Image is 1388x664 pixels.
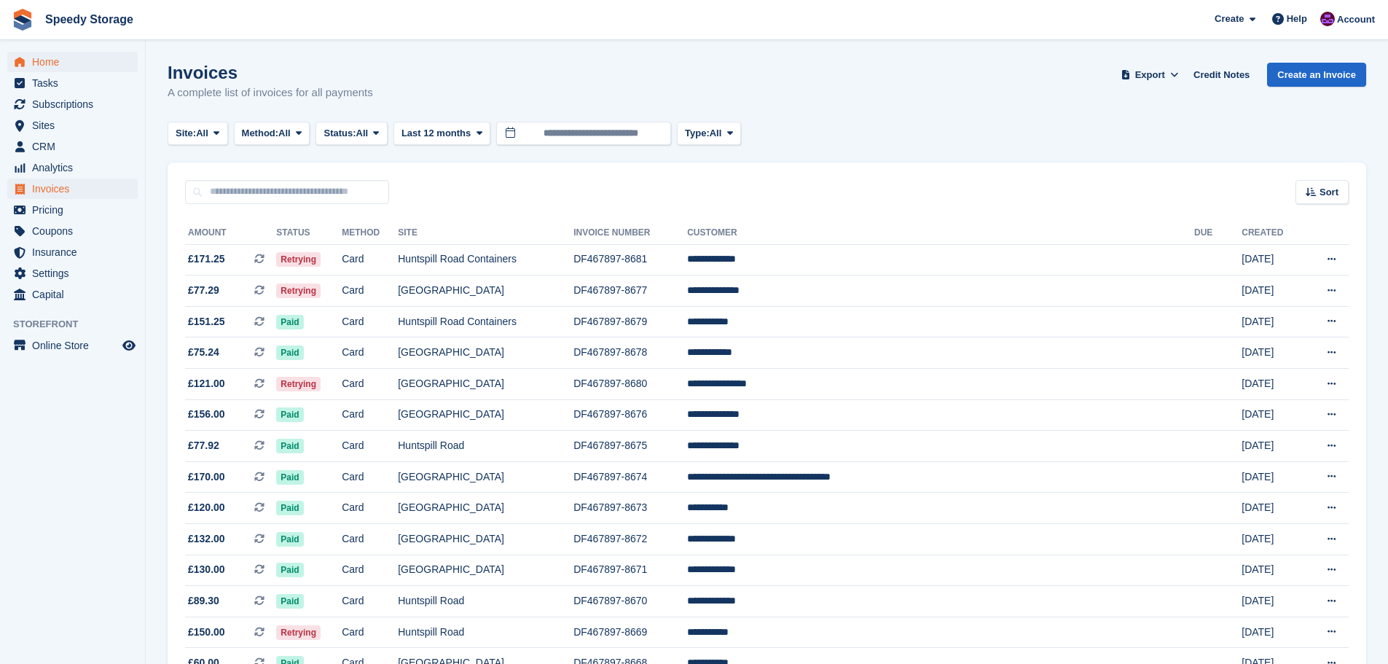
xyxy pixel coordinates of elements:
[398,276,573,307] td: [GEOGRAPHIC_DATA]
[7,263,138,284] a: menu
[1194,222,1242,245] th: Due
[1242,337,1303,369] td: [DATE]
[276,532,303,547] span: Paid
[32,200,119,220] span: Pricing
[188,469,225,485] span: £170.00
[1287,12,1307,26] span: Help
[342,524,398,555] td: Card
[573,586,687,617] td: DF467897-8670
[1118,63,1182,87] button: Export
[188,593,219,609] span: £89.30
[1215,12,1244,26] span: Create
[7,52,138,72] a: menu
[1242,461,1303,493] td: [DATE]
[1267,63,1366,87] a: Create an Invoice
[168,122,228,146] button: Site: All
[573,524,687,555] td: DF467897-8672
[342,555,398,586] td: Card
[573,222,687,245] th: Invoice Number
[1337,12,1375,27] span: Account
[32,136,119,157] span: CRM
[7,136,138,157] a: menu
[1242,431,1303,462] td: [DATE]
[188,407,225,422] span: £156.00
[32,115,119,136] span: Sites
[398,369,573,400] td: [GEOGRAPHIC_DATA]
[1242,399,1303,431] td: [DATE]
[188,531,225,547] span: £132.00
[342,617,398,648] td: Card
[188,251,225,267] span: £171.25
[32,335,119,356] span: Online Store
[342,306,398,337] td: Card
[315,122,387,146] button: Status: All
[7,115,138,136] a: menu
[7,73,138,93] a: menu
[342,399,398,431] td: Card
[398,306,573,337] td: Huntspill Road Containers
[398,617,573,648] td: Huntspill Road
[7,157,138,178] a: menu
[398,244,573,276] td: Huntspill Road Containers
[1242,222,1303,245] th: Created
[687,222,1194,245] th: Customer
[7,242,138,262] a: menu
[398,337,573,369] td: [GEOGRAPHIC_DATA]
[398,399,573,431] td: [GEOGRAPHIC_DATA]
[176,126,196,141] span: Site:
[1242,276,1303,307] td: [DATE]
[710,126,722,141] span: All
[342,276,398,307] td: Card
[276,439,303,453] span: Paid
[398,461,573,493] td: [GEOGRAPHIC_DATA]
[276,377,321,391] span: Retrying
[188,314,225,329] span: £151.25
[276,284,321,298] span: Retrying
[32,157,119,178] span: Analytics
[188,500,225,515] span: £120.00
[573,306,687,337] td: DF467897-8679
[168,63,373,82] h1: Invoices
[39,7,139,31] a: Speedy Storage
[1242,555,1303,586] td: [DATE]
[573,461,687,493] td: DF467897-8674
[685,126,710,141] span: Type:
[573,399,687,431] td: DF467897-8676
[168,85,373,101] p: A complete list of invoices for all payments
[185,222,276,245] th: Amount
[7,179,138,199] a: menu
[32,242,119,262] span: Insurance
[7,200,138,220] a: menu
[32,73,119,93] span: Tasks
[573,555,687,586] td: DF467897-8671
[573,493,687,524] td: DF467897-8673
[1242,493,1303,524] td: [DATE]
[32,94,119,114] span: Subscriptions
[276,345,303,360] span: Paid
[573,431,687,462] td: DF467897-8675
[7,284,138,305] a: menu
[398,524,573,555] td: [GEOGRAPHIC_DATA]
[188,283,219,298] span: £77.29
[276,315,303,329] span: Paid
[32,284,119,305] span: Capital
[1242,244,1303,276] td: [DATE]
[188,345,219,360] span: £75.24
[1320,12,1335,26] img: Dan Jackson
[324,126,356,141] span: Status:
[1242,306,1303,337] td: [DATE]
[1242,524,1303,555] td: [DATE]
[342,244,398,276] td: Card
[573,244,687,276] td: DF467897-8681
[1242,586,1303,617] td: [DATE]
[13,317,145,332] span: Storefront
[32,52,119,72] span: Home
[32,221,119,241] span: Coupons
[188,625,225,640] span: £150.00
[342,586,398,617] td: Card
[1135,68,1165,82] span: Export
[356,126,369,141] span: All
[276,563,303,577] span: Paid
[7,94,138,114] a: menu
[1188,63,1255,87] a: Credit Notes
